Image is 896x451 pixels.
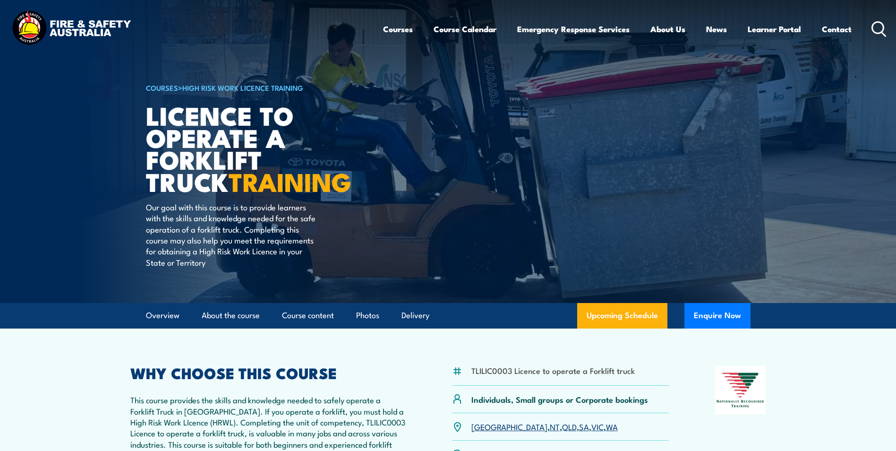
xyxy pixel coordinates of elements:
[182,82,303,93] a: High Risk Work Licence Training
[471,394,648,405] p: Individuals, Small groups or Corporate bookings
[684,303,751,329] button: Enquire Now
[748,17,801,42] a: Learner Portal
[202,303,260,328] a: About the course
[550,421,560,432] a: NT
[383,17,413,42] a: Courses
[471,421,547,432] a: [GEOGRAPHIC_DATA]
[282,303,334,328] a: Course content
[356,303,379,328] a: Photos
[146,82,379,93] h6: >
[591,421,604,432] a: VIC
[579,421,589,432] a: SA
[471,421,618,432] p: , , , , ,
[229,161,351,200] strong: TRAINING
[401,303,429,328] a: Delivery
[517,17,630,42] a: Emergency Response Services
[146,201,318,268] p: Our goal with this course is to provide learners with the skills and knowledge needed for the saf...
[562,421,577,432] a: QLD
[146,303,179,328] a: Overview
[471,365,635,376] li: TLILIC0003 Licence to operate a Forklift truck
[822,17,852,42] a: Contact
[706,17,727,42] a: News
[434,17,496,42] a: Course Calendar
[146,82,178,93] a: COURSES
[606,421,618,432] a: WA
[146,104,379,192] h1: Licence to operate a forklift truck
[715,366,766,414] img: Nationally Recognised Training logo.
[577,303,667,329] a: Upcoming Schedule
[650,17,685,42] a: About Us
[130,366,406,379] h2: WHY CHOOSE THIS COURSE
